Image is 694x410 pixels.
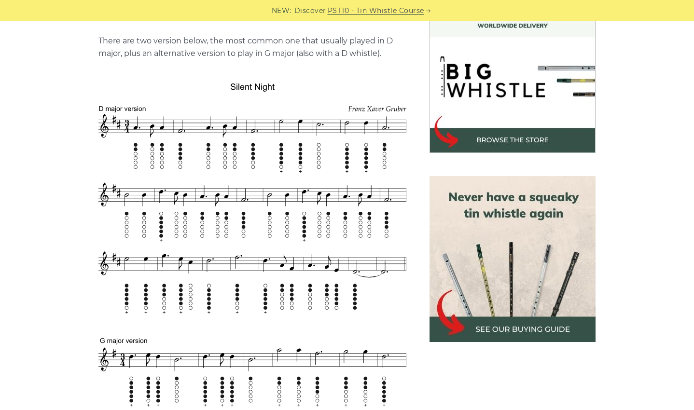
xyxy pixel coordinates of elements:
a: PST10 - Tin Whistle Course [328,5,424,16]
img: tin whistle buying guide [430,176,596,342]
span: NEW: [272,5,291,16]
span: Discover [294,5,326,16]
